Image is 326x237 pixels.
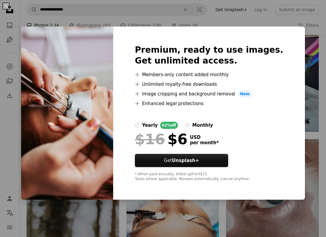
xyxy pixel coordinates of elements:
input: yearly62%off [135,123,140,128]
div: yearly [142,122,158,129]
h2: Premium, ready to use images. Get unlimited access. [135,45,283,66]
li: Unlimited royalty-free downloads [135,81,283,88]
input: monthly [185,123,190,128]
div: $6 [135,131,188,147]
div: 62% off [160,122,178,129]
div: monthly [192,122,213,129]
span: USD [190,135,219,140]
span: New [238,90,252,98]
li: Members-only content added monthly [135,71,283,78]
li: Enhanced legal protections [135,100,283,107]
span: $16 [135,131,165,147]
span: per month * [190,140,219,145]
img: premium_photo-1661763898221-f8258bf76611 [21,27,113,200]
button: GetUnsplash+ [135,154,228,167]
strong: Unsplash+ [172,158,199,163]
div: * When paid annually, billed upfront $72 Taxes where applicable. Renews automatically. Cancel any... [135,172,283,182]
li: Image cropping and background removal [135,90,283,98]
